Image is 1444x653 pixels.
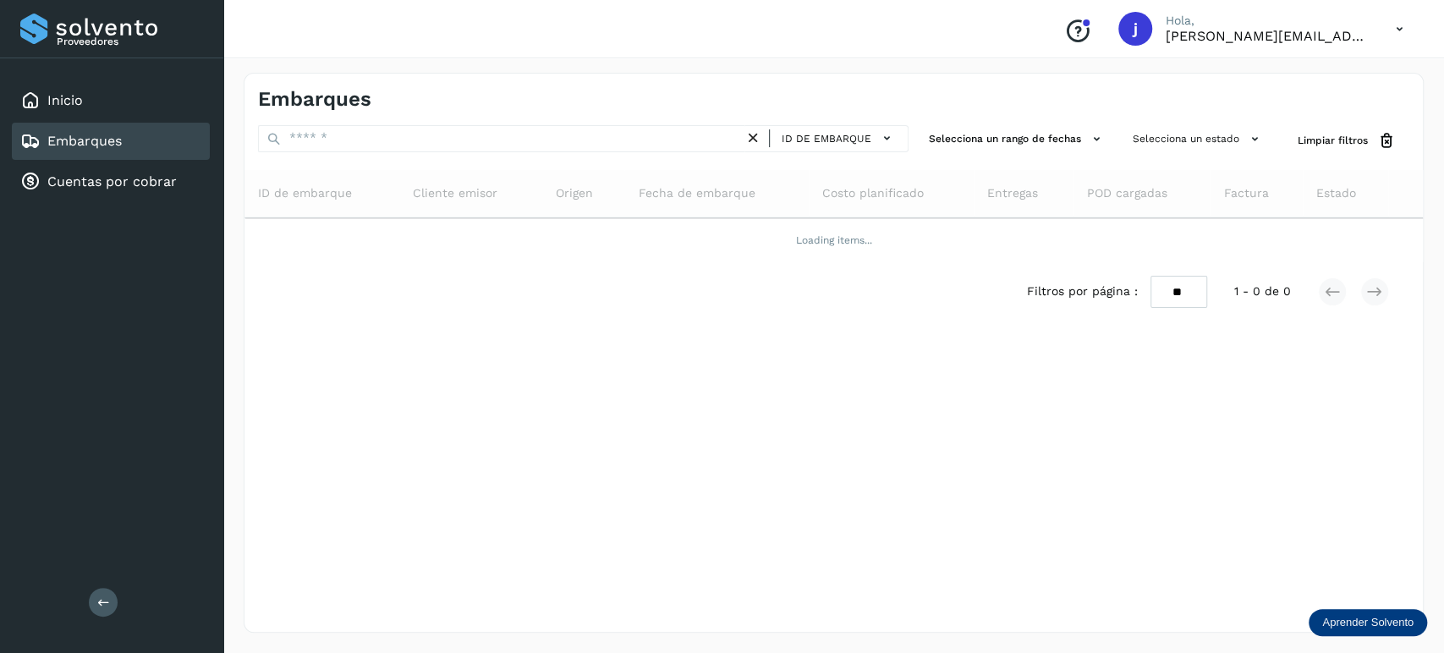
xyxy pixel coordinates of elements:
[987,184,1038,202] span: Entregas
[1086,184,1167,202] span: POD cargadas
[1126,125,1271,153] button: Selecciona un estado
[57,36,203,47] p: Proveedores
[258,87,371,112] h4: Embarques
[244,218,1423,262] td: Loading items...
[1166,14,1369,28] p: Hola,
[12,82,210,119] div: Inicio
[47,173,177,189] a: Cuentas por cobrar
[782,131,871,146] span: ID de embarque
[822,184,924,202] span: Costo planificado
[638,184,755,202] span: Fecha de embarque
[1322,616,1414,629] p: Aprender Solvento
[556,184,593,202] span: Origen
[12,123,210,160] div: Embarques
[1224,184,1269,202] span: Factura
[1309,609,1427,636] div: Aprender Solvento
[12,163,210,200] div: Cuentas por cobrar
[1284,125,1409,156] button: Limpiar filtros
[47,133,122,149] a: Embarques
[1166,28,1369,44] p: javier@rfllogistics.com.mx
[1026,283,1137,300] span: Filtros por página :
[922,125,1112,153] button: Selecciona un rango de fechas
[777,126,901,151] button: ID de embarque
[413,184,497,202] span: Cliente emisor
[47,92,83,108] a: Inicio
[1234,283,1291,300] span: 1 - 0 de 0
[1298,133,1368,148] span: Limpiar filtros
[1316,184,1356,202] span: Estado
[258,184,352,202] span: ID de embarque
